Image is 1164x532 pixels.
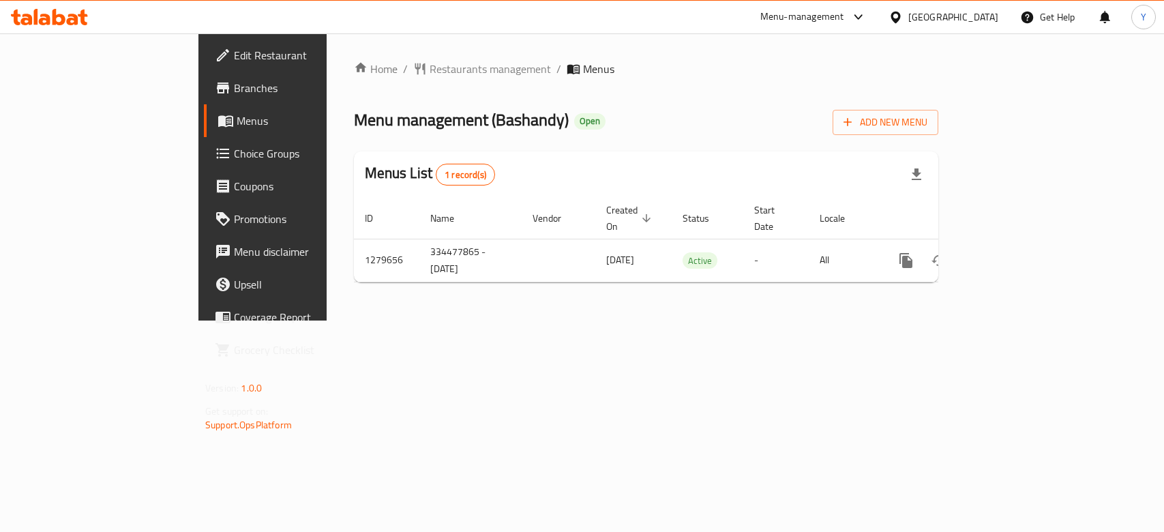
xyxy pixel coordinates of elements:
[743,239,809,282] td: -
[204,104,393,137] a: Menus
[754,202,792,235] span: Start Date
[204,268,393,301] a: Upsell
[234,243,382,260] span: Menu disclaimer
[908,10,998,25] div: [GEOGRAPHIC_DATA]
[354,61,938,77] nav: breadcrumb
[241,379,262,397] span: 1.0.0
[1141,10,1146,25] span: Y
[809,239,879,282] td: All
[436,164,495,186] div: Total records count
[204,137,393,170] a: Choice Groups
[683,210,727,226] span: Status
[354,104,569,135] span: Menu management ( Bashandy )
[234,178,382,194] span: Coupons
[365,210,391,226] span: ID
[760,9,844,25] div: Menu-management
[879,198,1032,239] th: Actions
[204,235,393,268] a: Menu disclaimer
[583,61,614,77] span: Menus
[606,202,655,235] span: Created On
[204,334,393,366] a: Grocery Checklist
[354,198,1032,282] table: enhanced table
[234,80,382,96] span: Branches
[234,145,382,162] span: Choice Groups
[205,379,239,397] span: Version:
[204,39,393,72] a: Edit Restaurant
[436,168,494,181] span: 1 record(s)
[234,309,382,325] span: Coverage Report
[234,276,382,293] span: Upsell
[556,61,561,77] li: /
[606,251,634,269] span: [DATE]
[237,113,382,129] span: Menus
[413,61,551,77] a: Restaurants management
[900,158,933,191] div: Export file
[683,252,717,269] div: Active
[234,47,382,63] span: Edit Restaurant
[844,114,927,131] span: Add New Menu
[430,210,472,226] span: Name
[574,113,606,130] div: Open
[923,244,955,277] button: Change Status
[205,402,268,420] span: Get support on:
[430,61,551,77] span: Restaurants management
[574,115,606,127] span: Open
[234,211,382,227] span: Promotions
[890,244,923,277] button: more
[234,342,382,358] span: Grocery Checklist
[205,416,292,434] a: Support.OpsPlatform
[683,253,717,269] span: Active
[403,61,408,77] li: /
[365,163,495,186] h2: Menus List
[820,210,863,226] span: Locale
[419,239,522,282] td: 334477865 - [DATE]
[204,72,393,104] a: Branches
[204,301,393,334] a: Coverage Report
[204,170,393,203] a: Coupons
[533,210,579,226] span: Vendor
[833,110,938,135] button: Add New Menu
[204,203,393,235] a: Promotions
